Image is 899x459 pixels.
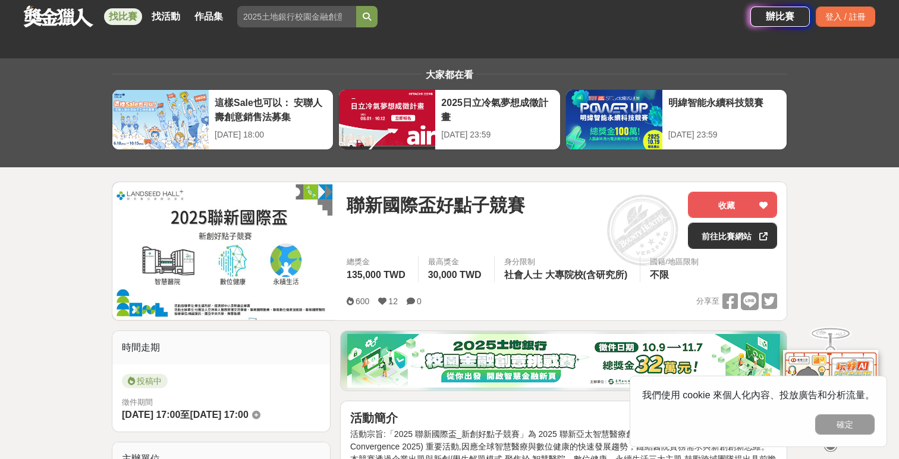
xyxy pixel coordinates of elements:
[215,96,327,123] div: 這樣Sale也可以： 安聯人壽創意銷售法募集
[347,270,406,280] span: 135,000 TWD
[347,334,780,388] img: d20b4788-230c-4a26-8bab-6e291685a538.png
[750,7,810,27] a: 辦比賽
[237,6,356,27] input: 2025土地銀行校園金融創意挑戰賽：從你出發 開啟智慧金融新頁
[338,89,560,150] a: 2025日立冷氣夢想成徵計畫[DATE] 23:59
[688,223,777,249] a: 前往比賽網站
[104,8,142,25] a: 找比賽
[696,292,719,310] span: 分享至
[190,8,228,25] a: 作品集
[668,96,781,123] div: 明緯智能永續科技競賽
[190,410,248,420] span: [DATE] 17:00
[347,256,408,268] span: 總獎金
[504,270,542,280] span: 社會人士
[504,256,631,268] div: 身分限制
[112,331,330,364] div: 時間走期
[428,270,482,280] span: 30,000 TWD
[388,296,398,306] span: 12
[122,398,153,407] span: 徵件期間
[816,7,875,27] div: 登入 / 註冊
[650,270,669,280] span: 不限
[441,96,554,123] div: 2025日立冷氣夢想成徵計畫
[688,192,777,218] button: 收藏
[350,411,398,424] strong: 活動簡介
[112,89,334,150] a: 這樣Sale也可以： 安聯人壽創意銷售法募集[DATE] 18:00
[783,350,878,429] img: d2146d9a-e6f6-4337-9592-8cefde37ba6b.png
[356,296,369,306] span: 600
[650,256,699,268] div: 國籍/地區限制
[565,89,787,150] a: 明緯智能永續科技競賽[DATE] 23:59
[815,414,875,435] button: 確定
[417,296,422,306] span: 0
[215,129,327,141] div: [DATE] 18:00
[423,70,476,80] span: 大家都在看
[347,192,525,218] span: 聯新國際盃好點子競賽
[147,8,185,25] a: 找活動
[180,410,190,420] span: 至
[112,182,335,320] img: Cover Image
[122,410,180,420] span: [DATE] 17:00
[441,129,554,141] div: [DATE] 23:59
[668,129,781,141] div: [DATE] 23:59
[642,390,875,400] span: 我們使用 cookie 來個人化內容、投放廣告和分析流量。
[122,374,168,388] span: 投稿中
[428,256,485,268] span: 最高獎金
[545,270,628,280] span: 大專院校(含研究所)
